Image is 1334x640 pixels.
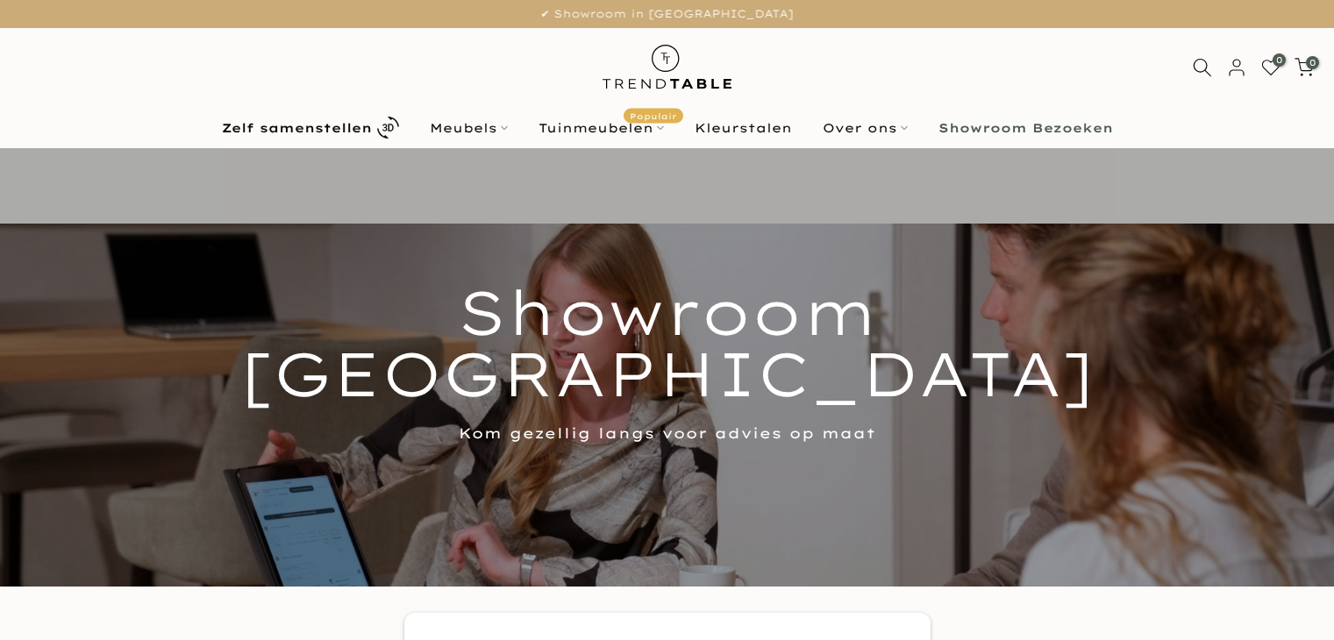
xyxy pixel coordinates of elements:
[1295,58,1314,77] a: 0
[624,108,683,123] span: Populair
[222,122,372,134] b: Zelf samenstellen
[1273,53,1286,67] span: 0
[679,117,807,139] a: Kleurstalen
[1261,58,1280,77] a: 0
[807,117,923,139] a: Over ons
[414,117,523,139] a: Meubels
[22,4,1312,24] p: ✔ Showroom in [GEOGRAPHIC_DATA]
[923,117,1128,139] a: Showroom Bezoeken
[2,551,89,638] iframe: toggle-frame
[206,112,414,143] a: Zelf samenstellen
[1306,56,1319,69] span: 0
[523,117,679,139] a: TuinmeubelenPopulair
[590,28,744,106] img: trend-table
[938,122,1113,134] b: Showroom Bezoeken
